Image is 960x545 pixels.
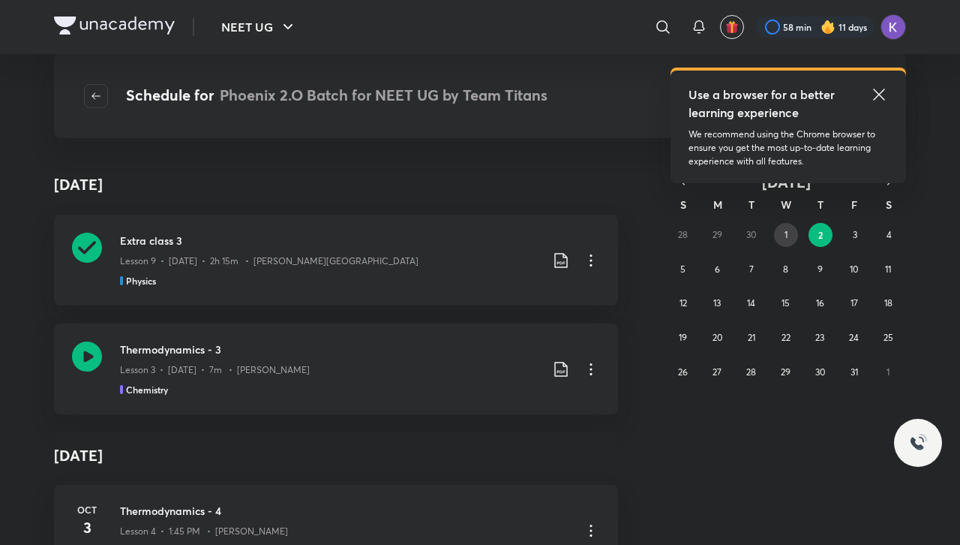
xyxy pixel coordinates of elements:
[212,12,306,42] button: NEET UG
[54,17,175,35] img: Company Logo
[909,434,927,452] img: ttu
[748,197,754,212] abbr: Tuesday
[883,332,893,343] abbr: October 25, 2025
[783,263,788,275] abbr: October 8, 2025
[849,332,859,343] abbr: October 24, 2025
[54,173,103,196] h4: [DATE]
[220,85,547,105] span: Phoenix 2.O Batch for NEET UG by Team Titans
[774,223,798,247] button: October 1, 2025
[850,263,858,275] abbr: October 10, 2025
[705,326,729,350] button: October 20, 2025
[877,223,901,247] button: October 4, 2025
[818,229,823,241] abbr: October 2, 2025
[739,326,763,350] button: October 21, 2025
[680,263,685,275] abbr: October 5, 2025
[850,297,858,309] abbr: October 17, 2025
[713,197,722,212] abbr: Monday
[808,291,832,315] button: October 16, 2025
[808,360,832,384] button: October 30, 2025
[671,360,695,384] button: October 26, 2025
[781,366,790,378] abbr: October 29, 2025
[843,223,867,247] button: October 3, 2025
[739,257,763,282] button: October 7, 2025
[679,297,687,309] abbr: October 12, 2025
[850,366,858,378] abbr: October 31, 2025
[712,366,721,378] abbr: October 27, 2025
[678,366,688,378] abbr: October 26, 2025
[876,326,900,350] button: October 25, 2025
[671,326,695,350] button: October 19, 2025
[781,332,790,343] abbr: October 22, 2025
[715,263,720,275] abbr: October 6, 2025
[739,360,763,384] button: October 28, 2025
[781,197,791,212] abbr: Wednesday
[876,291,900,315] button: October 18, 2025
[705,291,729,315] button: October 13, 2025
[820,20,835,35] img: streak
[126,383,168,396] h5: Chemistry
[815,332,824,343] abbr: October 23, 2025
[880,14,906,40] img: Koyna Rana
[705,360,729,384] button: October 27, 2025
[884,297,892,309] abbr: October 18, 2025
[774,326,798,350] button: October 22, 2025
[749,263,754,275] abbr: October 7, 2025
[705,257,729,282] button: October 6, 2025
[816,297,824,309] abbr: October 16, 2025
[842,257,866,282] button: October 10, 2025
[120,233,540,248] h3: Extra class 3
[120,254,418,268] p: Lesson 9 • [DATE] • 2h 15m • [PERSON_NAME][GEOGRAPHIC_DATA]
[739,291,763,315] button: October 14, 2025
[817,263,823,275] abbr: October 9, 2025
[725,20,739,34] img: avatar
[842,360,866,384] button: October 31, 2025
[713,297,721,309] abbr: October 13, 2025
[688,86,838,122] h5: Use a browser for a better learning experience
[120,363,310,377] p: Lesson 3 • [DATE] • 7m • [PERSON_NAME]
[720,15,744,39] button: avatar
[671,257,695,282] button: October 5, 2025
[774,291,798,315] button: October 15, 2025
[54,432,618,479] h4: [DATE]
[851,197,857,212] abbr: Friday
[126,274,156,288] h5: Physics
[784,229,787,240] abbr: October 1, 2025
[876,257,900,282] button: October 11, 2025
[774,257,798,282] button: October 8, 2025
[688,128,888,168] p: We recommend using the Chrome browser to ensure you get the most up-to-date learning experience w...
[886,197,892,212] abbr: Saturday
[886,229,892,240] abbr: October 4, 2025
[808,326,832,350] button: October 23, 2025
[853,229,857,240] abbr: October 3, 2025
[126,84,547,108] h4: Schedule for
[808,223,832,247] button: October 2, 2025
[54,324,618,414] a: Thermodynamics - 3Lesson 3 • [DATE] • 7m • [PERSON_NAME]Chemistry
[815,366,825,378] abbr: October 30, 2025
[120,503,570,519] h3: Thermodynamics - 4
[54,17,175,38] a: Company Logo
[746,366,756,378] abbr: October 28, 2025
[120,525,288,538] p: Lesson 4 • 1:45 PM • [PERSON_NAME]
[72,503,102,516] h6: Oct
[712,332,722,343] abbr: October 20, 2025
[747,297,755,309] abbr: October 14, 2025
[781,297,790,309] abbr: October 15, 2025
[808,257,832,282] button: October 9, 2025
[842,291,866,315] button: October 17, 2025
[885,263,891,275] abbr: October 11, 2025
[679,332,687,343] abbr: October 19, 2025
[817,197,823,212] abbr: Thursday
[680,197,686,212] abbr: Sunday
[120,342,540,357] h3: Thermodynamics - 3
[748,332,755,343] abbr: October 21, 2025
[671,291,695,315] button: October 12, 2025
[842,326,866,350] button: October 24, 2025
[54,215,618,306] a: Extra class 3Lesson 9 • [DATE] • 2h 15m • [PERSON_NAME][GEOGRAPHIC_DATA]Physics
[774,360,798,384] button: October 29, 2025
[72,516,102,539] h4: 3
